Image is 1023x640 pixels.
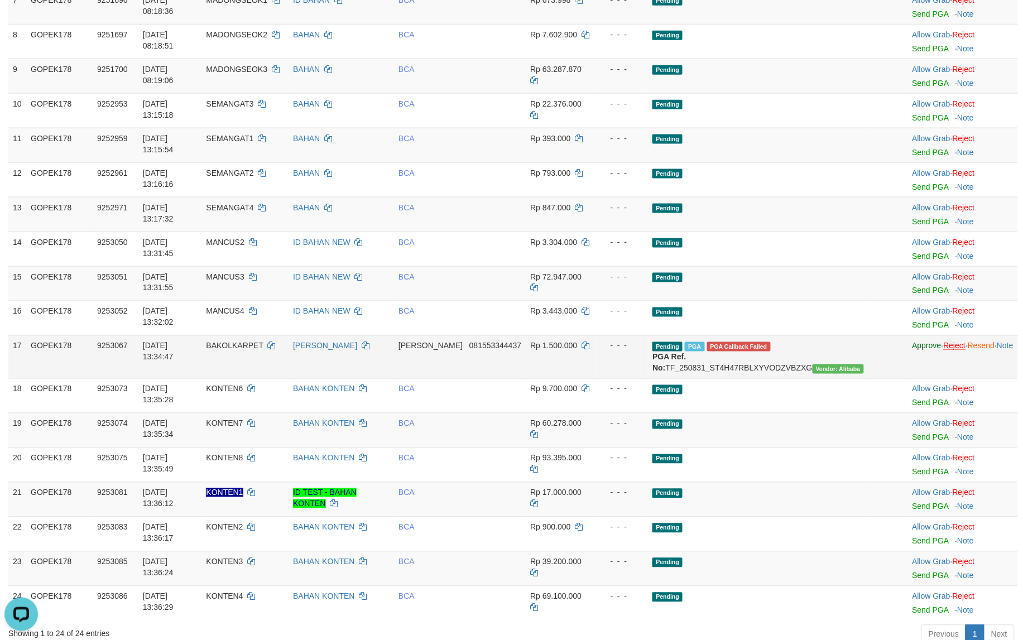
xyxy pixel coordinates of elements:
td: · [908,197,1018,232]
span: Rp 7.602.900 [530,30,577,39]
a: Note [958,468,974,477]
a: Allow Grab [912,592,950,601]
span: [DATE] 13:35:49 [143,454,174,474]
td: · [908,266,1018,301]
span: Rp 22.376.000 [530,99,582,108]
td: 24 [8,586,26,620]
td: GOPEK178 [26,197,93,232]
span: 9251697 [97,30,128,39]
td: GOPEK178 [26,413,93,447]
div: - - - [601,133,643,144]
a: Allow Grab [912,134,950,143]
td: 8 [8,24,26,59]
span: [DATE] 13:36:29 [143,592,174,612]
span: [DATE] 13:36:24 [143,557,174,578]
a: Reject [953,454,975,463]
span: · [912,65,953,74]
span: 9253073 [97,384,128,393]
span: [DATE] 13:35:34 [143,419,174,439]
span: Marked by baojagad [685,342,704,352]
a: BAHAN [293,30,320,39]
span: Rp 900.000 [530,523,570,532]
span: · [912,134,953,143]
span: 9251700 [97,65,128,74]
span: Pending [652,65,683,75]
span: BCA [398,134,414,143]
span: Rp 63.287.870 [530,65,582,74]
span: BCA [398,419,414,428]
span: 9252971 [97,203,128,212]
span: Rp 17.000.000 [530,488,582,497]
span: · [912,454,953,463]
td: 12 [8,162,26,197]
span: MANCUS4 [206,307,244,316]
span: · [912,307,953,316]
a: Note [958,252,974,261]
a: Allow Grab [912,488,950,497]
a: Reject [953,203,975,212]
td: 14 [8,232,26,266]
div: - - - [601,556,643,567]
span: · [912,523,953,532]
a: Send PGA [912,571,949,580]
span: · [912,488,953,497]
span: BAKOLKARPET [206,341,263,350]
a: Send PGA [912,113,949,122]
a: Reject [953,30,975,39]
span: 9253075 [97,454,128,463]
div: - - - [601,98,643,109]
a: Note [958,571,974,580]
span: [DATE] 13:36:12 [143,488,174,508]
a: Approve [912,341,942,350]
a: Note [958,44,974,53]
span: BCA [398,238,414,247]
td: · [908,551,1018,586]
a: Send PGA [912,502,949,511]
span: [DATE] 13:17:32 [143,203,174,223]
div: - - - [601,167,643,179]
span: 9253081 [97,488,128,497]
span: [PERSON_NAME] [398,341,463,350]
a: Note [958,321,974,330]
td: 9 [8,59,26,93]
td: 19 [8,413,26,447]
a: Allow Grab [912,65,950,74]
td: 11 [8,128,26,162]
a: BAHAN KONTEN [293,592,354,601]
div: - - - [601,29,643,40]
td: 18 [8,378,26,413]
span: Pending [652,593,683,602]
span: · [912,169,953,177]
td: · · · [908,335,1018,378]
td: 17 [8,335,26,378]
span: BCA [398,30,414,39]
span: SEMANGAT2 [206,169,253,177]
span: KONTEN2 [206,523,243,532]
a: Send PGA [912,398,949,407]
a: Note [958,606,974,615]
a: BAHAN [293,65,320,74]
span: Pending [652,31,683,40]
span: BCA [398,384,414,393]
span: Rp 393.000 [530,134,570,143]
a: Send PGA [912,537,949,546]
a: Reject [953,307,975,316]
td: · [908,586,1018,620]
td: 22 [8,517,26,551]
a: Send PGA [912,252,949,261]
td: 20 [8,447,26,482]
td: GOPEK178 [26,586,93,620]
span: 9253067 [97,341,128,350]
a: Allow Grab [912,238,950,247]
span: SEMANGAT1 [206,134,253,143]
td: · [908,517,1018,551]
span: MANCUS3 [206,272,244,281]
a: Allow Grab [912,99,950,108]
a: Note [958,286,974,295]
span: SEMANGAT4 [206,203,253,212]
a: BAHAN KONTEN [293,454,354,463]
td: · [908,24,1018,59]
td: GOPEK178 [26,551,93,586]
a: Send PGA [912,217,949,226]
span: PGA Error [707,342,771,352]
